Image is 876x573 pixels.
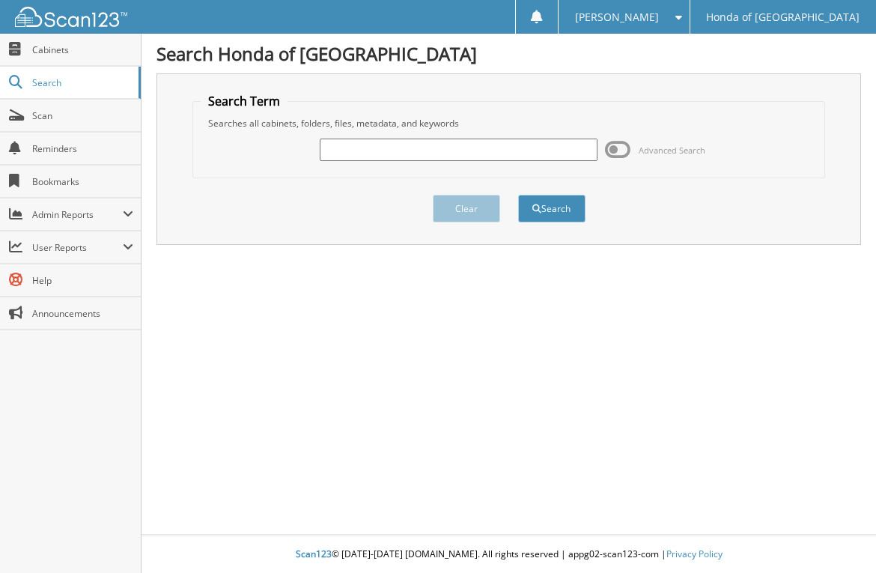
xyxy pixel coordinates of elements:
[156,41,861,66] h1: Search Honda of [GEOGRAPHIC_DATA]
[518,195,585,222] button: Search
[142,536,876,573] div: © [DATE]-[DATE] [DOMAIN_NAME]. All rights reserved | appg02-scan123-com |
[32,76,131,89] span: Search
[32,241,123,254] span: User Reports
[639,145,705,156] span: Advanced Search
[201,93,288,109] legend: Search Term
[201,117,817,130] div: Searches all cabinets, folders, files, metadata, and keywords
[32,109,133,122] span: Scan
[296,548,332,560] span: Scan123
[32,307,133,320] span: Announcements
[32,208,123,221] span: Admin Reports
[15,7,127,27] img: scan123-logo-white.svg
[32,142,133,155] span: Reminders
[666,548,723,560] a: Privacy Policy
[801,501,876,573] iframe: Chat Widget
[575,13,659,22] span: [PERSON_NAME]
[433,195,500,222] button: Clear
[32,175,133,188] span: Bookmarks
[706,13,860,22] span: Honda of [GEOGRAPHIC_DATA]
[32,43,133,56] span: Cabinets
[32,274,133,287] span: Help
